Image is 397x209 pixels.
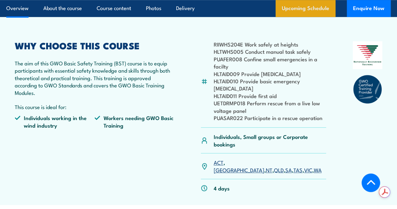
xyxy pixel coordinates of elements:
li: PUASAR022 Participate in a rescue operation [214,114,326,121]
a: QLD [274,166,284,173]
h2: WHY CHOOSE THIS COURSE [15,41,174,49]
a: [GEOGRAPHIC_DATA] [214,166,264,173]
li: HLTAID010 Provide basic emergency [MEDICAL_DATA] [214,77,326,92]
a: NT [266,166,272,173]
img: GWO_badge_2025-a [353,74,382,104]
li: HLTAID009 Provide [MEDICAL_DATA] [214,70,326,77]
p: The aim of this GWO Basic Safety Training (BST) course is to equip participants with essential sa... [15,59,174,96]
a: TAS [293,166,303,173]
p: , , , , , , , [214,159,326,173]
li: Workers needing GWO Basic Training [94,114,174,129]
li: RIIWHS204E Work safely at heights [214,41,326,48]
img: Nationally Recognised Training logo. [353,41,382,69]
p: 4 days [214,184,230,192]
li: HLTAID011 Provide first aid [214,92,326,99]
li: Individuals working in the wind industry [15,114,94,129]
p: Individuals, Small groups or Corporate bookings [214,133,326,148]
a: SA [285,166,292,173]
li: HLTWHS005 Conduct manual task safely [214,48,326,55]
a: VIC [304,166,312,173]
a: ACT [214,158,223,166]
p: This course is ideal for: [15,103,174,110]
a: WA [314,166,322,173]
li: UETDRMP018 Perform rescue from a live low voltage panel [214,99,326,114]
li: PUAFER008 Confine small emergencies in a facilty [214,55,326,70]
